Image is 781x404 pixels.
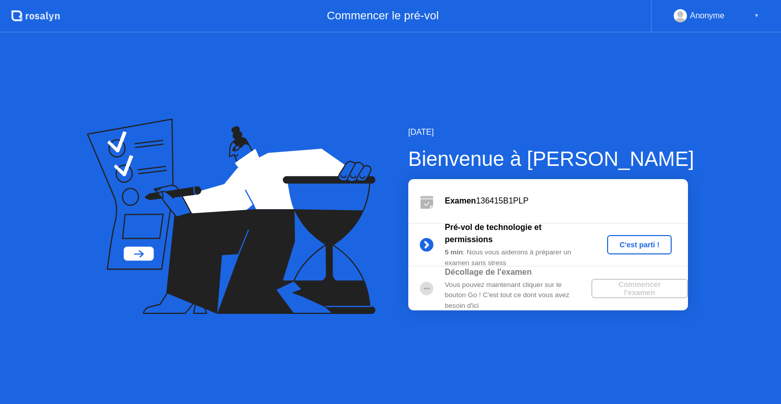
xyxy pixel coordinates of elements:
[595,280,684,297] div: Commencer l'examen
[445,223,542,244] b: Pré-vol de technologie et permissions
[754,9,759,22] div: ▼
[408,126,694,138] div: [DATE]
[445,248,463,256] b: 5 min
[607,235,672,254] button: C'est parti !
[591,279,688,298] button: Commencer l'examen
[445,247,591,268] div: : Nous vous aiderons à préparer un examen sans stress
[445,195,688,207] div: 136415B1PLP
[611,241,668,249] div: C'est parti !
[445,196,476,205] b: Examen
[445,268,532,276] b: Décollage de l'examen
[445,280,591,311] div: Vous pouvez maintenant cliquer sur le bouton Go ! C'est tout ce dont vous avez besoin d'ici
[690,9,725,22] div: Anonyme
[408,143,694,174] div: Bienvenue à [PERSON_NAME]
